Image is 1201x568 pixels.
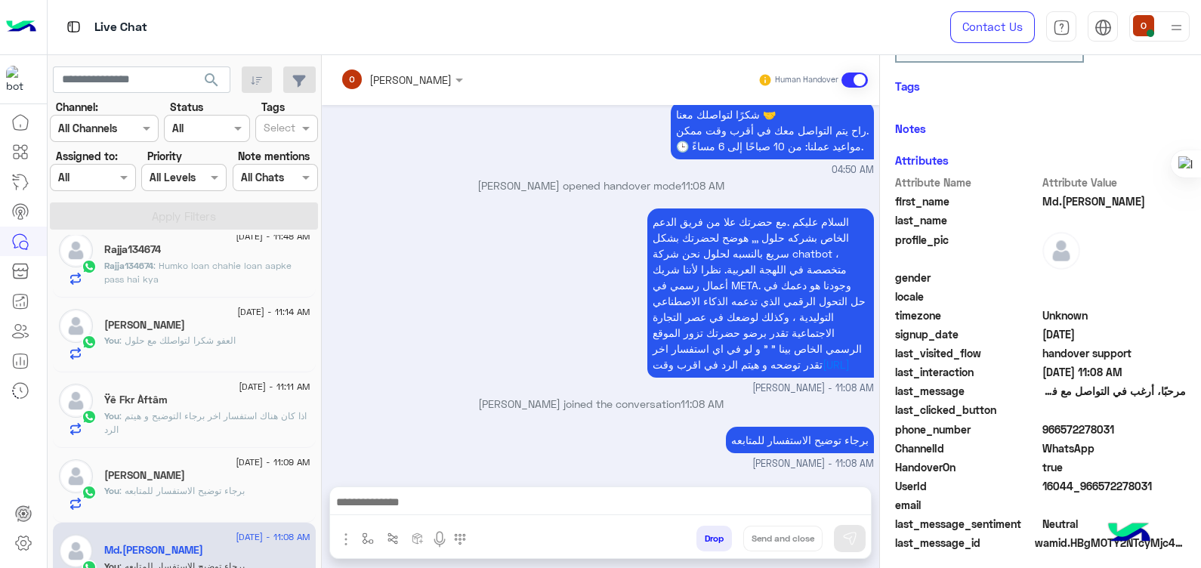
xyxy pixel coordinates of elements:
p: [PERSON_NAME] opened handover mode [328,177,874,193]
span: [DATE] - 11:11 AM [239,380,310,394]
span: last_name [895,212,1039,228]
h5: محمود الدوسري [104,319,185,332]
span: ChannelId [895,440,1039,456]
img: Logo [6,11,36,43]
span: locale [895,289,1039,304]
label: Priority [147,148,182,164]
img: tab [64,17,83,36]
p: 1/9/2025, 11:08 AM [726,427,874,453]
p: Live Chat [94,17,147,38]
small: Human Handover [775,74,838,86]
p: 1/9/2025, 4:50 AM [671,101,874,159]
span: Humko loan chahie loan aapke pass hai kya [104,260,292,285]
span: 966572278031 [1042,421,1187,437]
a: tab [1046,11,1076,43]
span: null [1042,289,1187,304]
span: برجاء توضيح الاستفسار للمتابعه [119,485,245,496]
img: send message [842,531,857,546]
img: defaultAdmin.png [59,459,93,493]
span: search [202,71,221,89]
img: select flow [362,532,374,545]
h5: Ÿê Fkr Àftâm [104,394,168,406]
img: 114004088273201 [6,66,33,93]
h6: Attributes [895,153,949,167]
span: null [1042,402,1187,418]
p: [PERSON_NAME] joined the conversation [328,396,874,412]
h6: Notes [895,122,926,135]
span: السلام عليكم .مع حضرتك علا من فريق الدعم الخاص بشركه حلول ,,, هوضح لحضرتك بشكل سريع بالنسبه لحلول... [653,215,866,371]
span: 16044_966572278031 [1042,478,1187,494]
span: last_interaction [895,364,1039,380]
span: [PERSON_NAME] - 11:08 AM [752,457,874,471]
span: timezone [895,307,1039,323]
button: select flow [356,526,381,551]
span: Rajja134674 [104,260,153,271]
h5: Md.RaZZaK [104,544,203,557]
a: Contact Us [950,11,1035,43]
span: العفو شكرا لتواصلك مع حلول [119,335,236,346]
button: Drop [696,526,732,551]
span: Attribute Value [1042,174,1187,190]
label: Tags [261,99,285,115]
img: WhatsApp [82,485,97,500]
img: WhatsApp [82,409,97,424]
span: You [104,410,119,421]
span: You [104,485,119,496]
span: last_message_sentiment [895,516,1039,532]
img: defaultAdmin.png [1042,232,1080,270]
span: [DATE] - 11:48 AM [236,230,310,243]
h5: ابو ادم [104,469,185,482]
img: defaultAdmin.png [59,384,93,418]
span: null [1042,270,1187,286]
button: create order [406,526,431,551]
span: [PERSON_NAME] - 11:08 AM [752,381,874,396]
span: phone_number [895,421,1039,437]
button: Trigger scenario [381,526,406,551]
span: first_name [895,193,1039,209]
span: مرحبًا، أرغب في التواصل مع فريق المبيعات [1042,383,1187,399]
span: 04:50 AM [832,163,874,177]
span: [DATE] - 11:09 AM [236,455,310,469]
img: tab [1053,19,1070,36]
span: last_message_id [895,535,1032,551]
span: last_message [895,383,1039,399]
span: Attribute Name [895,174,1039,190]
button: Send and close [743,526,823,551]
span: gender [895,270,1039,286]
span: profile_pic [895,232,1039,267]
span: 2025-09-01T08:08:43.198Z [1042,364,1187,380]
span: 2025-08-31T23:43:10.332Z [1042,326,1187,342]
img: hulul-logo.png [1103,508,1156,560]
img: profile [1167,18,1186,37]
span: true [1042,459,1187,475]
img: send voice note [431,530,449,548]
img: defaultAdmin.png [59,309,93,343]
span: handover support [1042,345,1187,361]
span: 2 [1042,440,1187,456]
button: search [193,66,230,99]
a: [URL] [823,358,850,371]
img: WhatsApp [82,335,97,350]
span: Md.RaZZaK [1042,193,1187,209]
span: HandoverOn [895,459,1039,475]
span: اذا كان هناك استفسار اخر برجاء التوضيح و هيتم الرد [104,410,307,435]
label: Channel: [56,99,98,115]
span: signup_date [895,326,1039,342]
span: [DATE] - 11:08 AM [236,530,310,544]
label: Note mentions [238,148,310,164]
img: defaultAdmin.png [59,534,93,568]
button: Apply Filters [50,202,318,230]
div: Select [261,119,295,139]
label: Assigned to: [56,148,118,164]
span: null [1042,497,1187,513]
span: [DATE] - 11:14 AM [237,305,310,319]
img: create order [412,532,424,545]
p: 1/9/2025, 11:08 AM [647,208,874,378]
h6: Tags [895,79,1186,93]
img: send attachment [337,530,355,548]
span: last_clicked_button [895,402,1039,418]
img: defaultAdmin.png [59,233,93,267]
span: 0 [1042,516,1187,532]
span: 11:08 AM [681,179,724,192]
span: UserId [895,478,1039,494]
